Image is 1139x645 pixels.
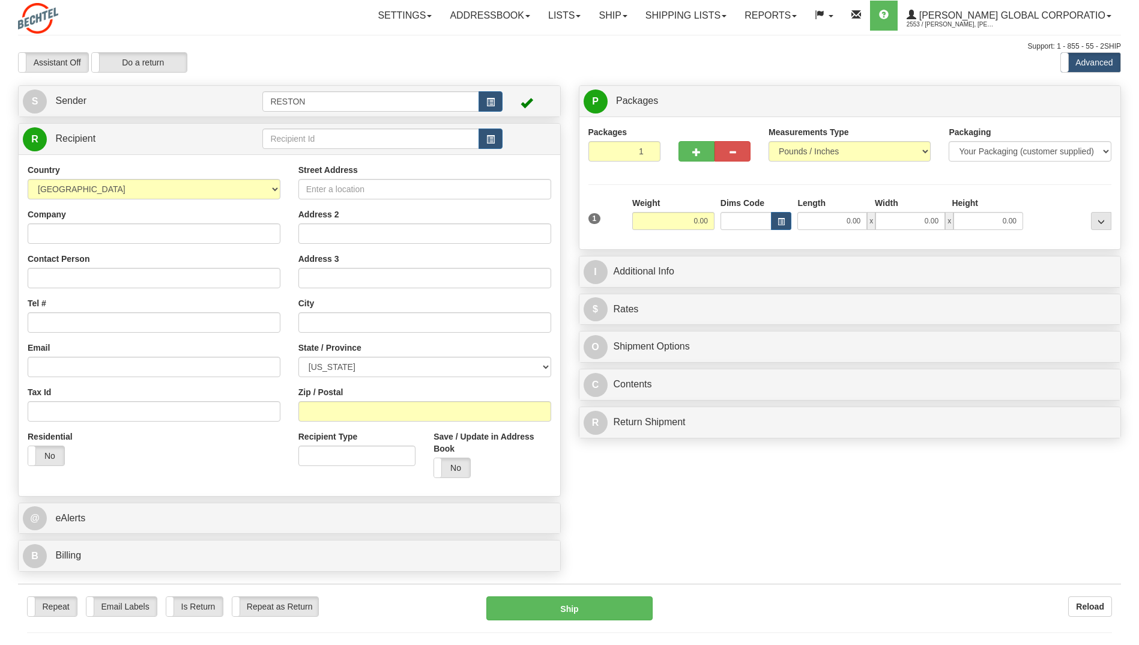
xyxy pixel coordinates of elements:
[636,1,736,31] a: Shipping lists
[797,197,826,209] label: Length
[584,89,1117,114] a: P Packages
[584,335,608,359] span: O
[632,197,660,209] label: Weight
[584,373,608,397] span: C
[18,41,1121,52] div: Support: 1 - 855 - 55 - 2SHIP
[298,208,339,220] label: Address 2
[23,127,236,151] a: R Recipient
[1061,53,1120,72] label: Advanced
[298,253,339,265] label: Address 3
[916,10,1105,20] span: [PERSON_NAME] Global Corporatio
[584,335,1117,359] a: OShipment Options
[867,212,875,230] span: x
[486,596,652,620] button: Ship
[588,126,627,138] label: Packages
[262,129,479,149] input: Recipient Id
[55,95,86,106] span: Sender
[92,53,187,72] label: Do a return
[584,259,1117,284] a: IAdditional Info
[434,458,470,477] label: No
[434,431,551,455] label: Save / Update in Address Book
[907,19,997,31] span: 2553 / [PERSON_NAME], [PERSON_NAME] [PERSON_NAME]
[28,297,46,309] label: Tel #
[1076,602,1104,611] b: Reload
[23,127,47,151] span: R
[23,89,47,114] span: S
[28,342,50,354] label: Email
[23,89,262,114] a: S Sender
[616,95,658,106] span: Packages
[1068,596,1112,617] button: Reload
[1091,212,1111,230] div: ...
[769,126,849,138] label: Measurements Type
[298,297,314,309] label: City
[298,431,358,443] label: Recipient Type
[86,597,157,616] label: Email Labels
[298,342,361,354] label: State / Province
[539,1,590,31] a: Lists
[721,197,764,209] label: Dims Code
[23,544,556,568] a: B Billing
[952,197,978,209] label: Height
[584,411,608,435] span: R
[19,53,88,72] label: Assistant Off
[369,1,441,31] a: Settings
[736,1,806,31] a: Reports
[875,197,898,209] label: Width
[28,597,77,616] label: Repeat
[23,544,47,568] span: B
[28,253,89,265] label: Contact Person
[584,372,1117,397] a: CContents
[590,1,636,31] a: Ship
[298,179,551,199] input: Enter a location
[584,410,1117,435] a: RReturn Shipment
[23,506,47,530] span: @
[584,297,608,321] span: $
[28,431,73,443] label: Residential
[23,506,556,531] a: @ eAlerts
[28,446,64,465] label: No
[1111,261,1138,384] iframe: chat widget
[298,386,343,398] label: Zip / Postal
[584,260,608,284] span: I
[166,597,223,616] label: Is Return
[55,550,81,560] span: Billing
[232,597,318,616] label: Repeat as Return
[584,89,608,114] span: P
[18,3,58,34] img: logo2553.jpg
[588,213,601,224] span: 1
[55,513,85,523] span: eAlerts
[28,386,51,398] label: Tax Id
[262,91,479,112] input: Sender Id
[949,126,991,138] label: Packaging
[584,297,1117,322] a: $Rates
[55,133,95,144] span: Recipient
[898,1,1120,31] a: [PERSON_NAME] Global Corporatio 2553 / [PERSON_NAME], [PERSON_NAME] [PERSON_NAME]
[28,208,66,220] label: Company
[28,164,60,176] label: Country
[298,164,358,176] label: Street Address
[441,1,539,31] a: Addressbook
[945,212,953,230] span: x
